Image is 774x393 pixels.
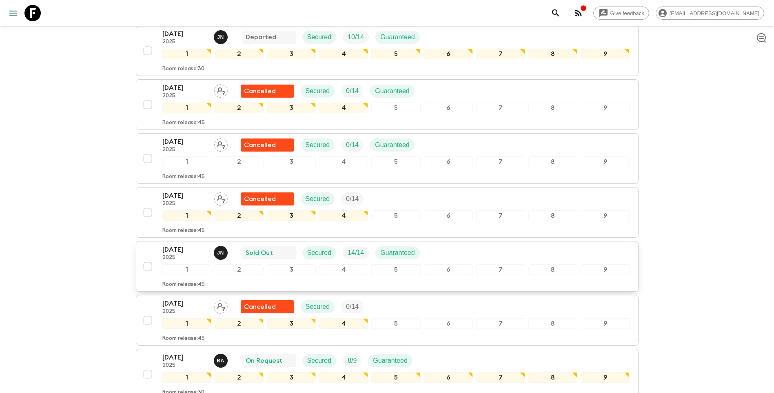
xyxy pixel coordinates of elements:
p: 0 / 14 [346,302,359,312]
p: Room release: 45 [162,281,205,288]
div: 5 [371,103,420,113]
div: Secured [301,85,335,98]
p: 0 / 14 [346,140,359,150]
div: 3 [267,49,316,59]
p: Guaranteed [375,86,410,96]
div: 4 [319,264,368,275]
div: 1 [162,264,211,275]
span: Assign pack leader [214,302,228,309]
span: Give feedback [606,10,649,16]
div: 1 [162,372,211,383]
p: Guaranteed [380,32,415,42]
p: B A [217,357,224,364]
div: 5 [371,156,420,167]
div: 7 [476,49,525,59]
div: 1 [162,156,211,167]
div: 9 [581,210,630,221]
p: [DATE] [162,245,207,255]
p: Secured [306,194,330,204]
div: 8 [528,49,577,59]
div: Trip Fill [343,246,369,259]
p: 2025 [162,362,207,369]
div: 6 [424,372,473,383]
div: 6 [424,318,473,329]
div: 4 [319,103,368,113]
button: search adventures [548,5,564,21]
p: 2025 [162,201,207,207]
p: 2025 [162,39,207,45]
div: 3 [267,210,316,221]
p: Sold Out [246,248,273,258]
p: 2025 [162,255,207,261]
div: 5 [371,264,420,275]
div: 1 [162,210,211,221]
a: Give feedback [593,7,649,20]
p: Guaranteed [373,356,408,366]
div: Flash Pack cancellation [241,85,294,98]
div: 4 [319,156,368,167]
div: Secured [302,31,337,44]
p: Cancelled [244,194,276,204]
div: 7 [476,318,525,329]
div: 9 [581,372,630,383]
span: Assign pack leader [214,194,228,201]
p: [DATE] [162,191,207,201]
div: [EMAIL_ADDRESS][DOMAIN_NAME] [656,7,764,20]
div: 8 [528,372,577,383]
div: 4 [319,372,368,383]
p: 2025 [162,93,207,99]
div: 6 [424,49,473,59]
p: [DATE] [162,83,207,93]
p: Room release: 30 [162,66,204,72]
p: Secured [307,32,332,42]
div: 1 [162,49,211,59]
div: 7 [476,210,525,221]
div: 9 [581,103,630,113]
p: Cancelled [244,140,276,150]
span: Janita Nurmi [214,33,229,39]
div: 9 [581,264,630,275]
div: 6 [424,156,473,167]
div: 1 [162,318,211,329]
div: Secured [302,246,337,259]
p: Secured [306,140,330,150]
p: Secured [306,302,330,312]
div: 5 [371,318,420,329]
p: [DATE] [162,353,207,362]
button: [DATE]2025Janita NurmiSold OutSecuredTrip FillGuaranteed123456789Room release:45 [136,241,639,292]
div: 9 [581,156,630,167]
p: Guaranteed [380,248,415,258]
p: 14 / 14 [348,248,364,258]
div: 4 [319,318,368,329]
div: Flash Pack cancellation [241,192,294,205]
button: JN [214,246,229,260]
span: Janita Nurmi [214,248,229,255]
span: Byron Anderson [214,356,229,363]
div: 3 [267,156,316,167]
p: [DATE] [162,29,207,39]
div: 8 [528,318,577,329]
p: Room release: 45 [162,174,205,180]
p: Secured [306,86,330,96]
div: 9 [581,318,630,329]
div: Secured [301,300,335,313]
p: 0 / 14 [346,86,359,96]
div: 8 [528,210,577,221]
div: 5 [371,372,420,383]
div: Flash Pack cancellation [241,300,294,313]
div: 2 [215,156,264,167]
div: 2 [215,318,264,329]
div: 6 [424,103,473,113]
p: Departed [246,32,276,42]
div: Trip Fill [341,300,364,313]
p: On Request [246,356,282,366]
div: 2 [215,49,264,59]
div: Trip Fill [343,354,361,367]
div: 3 [267,103,316,113]
p: Secured [307,356,332,366]
div: Trip Fill [341,85,364,98]
p: 8 / 9 [348,356,357,366]
span: Assign pack leader [214,87,228,93]
div: 4 [319,49,368,59]
div: 7 [476,156,525,167]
